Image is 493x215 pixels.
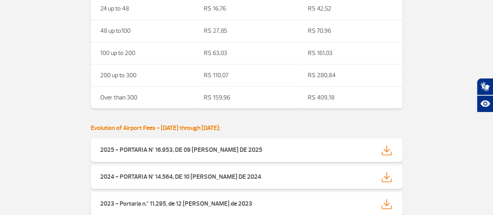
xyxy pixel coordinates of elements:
td: 48 up to100 [91,20,195,42]
a: 2024 - PORTARIA N° 14.564, DE 10 [PERSON_NAME] DE 2024 [91,165,403,189]
td: R$ 159,96 [194,87,299,109]
td: R$ 280,84 [299,64,403,87]
strong: 2023 - Portaria n.º 11.295, de 12 [PERSON_NAME] de 2023 [100,200,252,208]
td: R$ 70,96 [299,20,403,42]
td: Over than 300 [91,87,195,109]
td: R$ 27,85 [194,20,299,42]
strong: 2025 - PORTARIA N° 16.953, DE 09 [PERSON_NAME] DE 2025 [100,146,262,154]
strong: 2024 - PORTARIA N° 14.564, DE 10 [PERSON_NAME] DE 2024 [100,173,261,181]
td: R$ 409,18 [299,87,403,109]
td: 100 up to 200 [91,42,195,64]
td: R$ 110,07 [194,64,299,87]
h6: Evolution of Airport Fees - [DATE] through [DATE]: [91,124,403,132]
div: Plugin de acessibilidade da Hand Talk. [477,78,493,112]
button: Abrir tradutor de língua de sinais. [477,78,493,95]
td: R$ 63,03 [194,42,299,64]
button: Abrir recursos assistivos. [477,95,493,112]
td: R$ 161,03 [299,42,403,64]
a: 2025 - PORTARIA N° 16.953, DE 09 [PERSON_NAME] DE 2025 [91,138,403,162]
td: 200 up to 300 [91,64,195,87]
